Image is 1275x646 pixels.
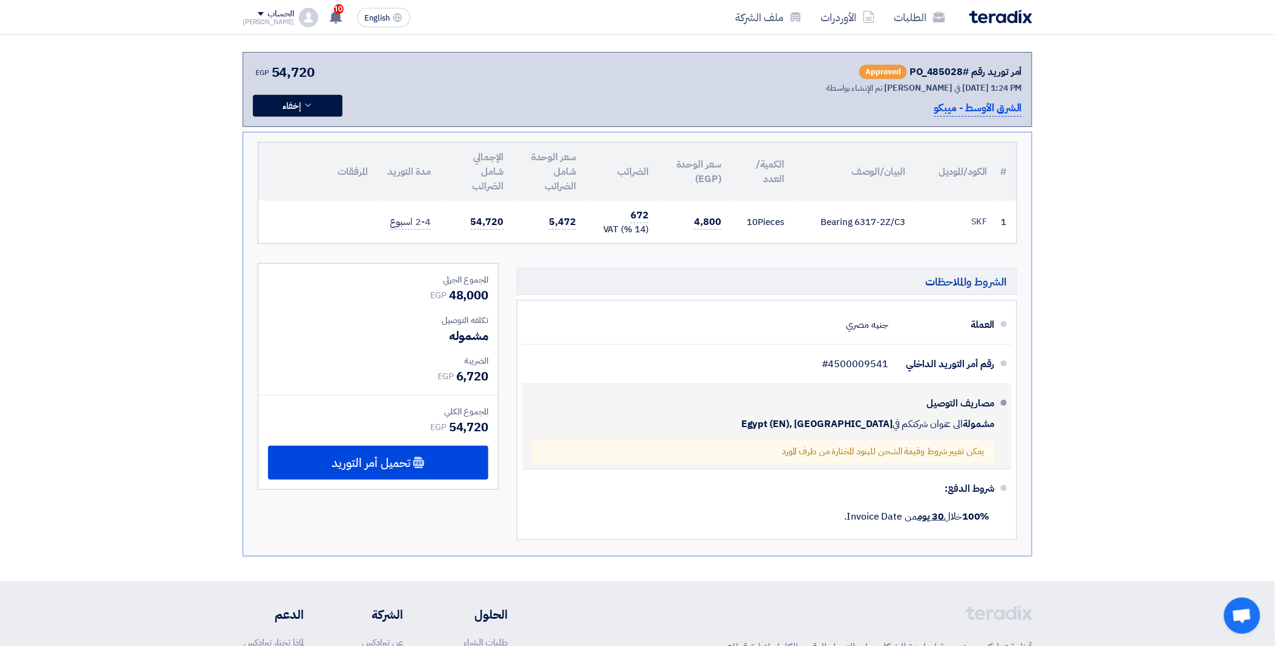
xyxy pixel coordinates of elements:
a: الأوردرات [811,3,885,31]
span: 672 [631,208,649,223]
div: Open chat [1224,598,1260,634]
span: خلال من Invoice Date. [845,509,990,524]
span: EGP [438,370,454,383]
span: 5,472 [549,215,576,230]
span: 2-4 اسبوع [390,215,431,230]
th: الضرائب [586,143,658,201]
div: الحساب [267,9,293,19]
th: الكمية/العدد [731,143,794,201]
th: الكود/الموديل [915,143,997,201]
div: العملة [898,310,995,339]
span: English [365,14,390,22]
span: Egypt (EN), [GEOGRAPHIC_DATA] [741,418,893,430]
th: سعر الوحدة شامل الضرائب [513,143,586,201]
strong: 100% [962,509,990,524]
th: البيان/الوصف [794,143,915,201]
th: الإجمالي شامل الضرائب [441,143,513,201]
span: EGP [255,67,269,78]
span: 10 [747,215,758,229]
td: SKF [915,201,997,244]
span: في [955,82,961,94]
th: سعر الوحدة (EGP) [658,143,731,201]
div: جنيه مصري [847,313,888,336]
div: يمكن تغيير شروط وقيمة الشحن للبنود المختارة من طرف المورد [532,440,995,464]
button: إخفاء [253,95,343,117]
u: 30 يوم [917,509,944,524]
div: Bearing 6317-2Z/C3 [804,215,905,229]
td: Pieces [731,201,794,244]
span: 48,000 [449,286,488,304]
div: المجموع الجزئي [268,273,488,286]
div: [PERSON_NAME] [243,19,294,25]
span: EGP [430,421,447,434]
th: # [997,143,1017,201]
span: تم الإنشاء بواسطة [827,82,883,94]
img: profile_test.png [299,8,318,27]
span: مشمولة [963,418,995,430]
span: مشموله [449,327,488,345]
div: أمر توريد رقم #PO_485028 [910,65,1022,79]
span: [PERSON_NAME] [885,82,953,94]
span: الى عنوان شركتكم في [893,418,963,430]
a: ملف الشركة [726,3,811,31]
div: مصاريف التوصيل [898,389,995,418]
div: المجموع الكلي [268,405,488,418]
div: الضريبة [268,354,488,367]
span: تحميل أمر التوريد [332,457,410,468]
span: 10 [334,4,344,14]
div: (14 %) VAT [595,223,649,237]
div: رقم أمر التوريد الداخلي [898,350,995,379]
a: الطلبات [885,3,955,31]
td: 1 [997,201,1017,244]
li: الدعم [243,605,304,624]
p: الشرق الأوسط - ميبكو [934,100,1022,117]
span: EGP [430,289,447,302]
button: English [357,8,410,27]
span: [DATE] 1:24 PM [962,82,1022,94]
span: 6,720 [456,367,489,385]
th: مدة التوريد [378,143,441,201]
span: 4,800 [694,215,721,230]
span: 54,720 [471,215,503,230]
div: تكلفه التوصيل [268,314,488,327]
th: المرفقات [258,143,378,201]
div: شروط الدفع: [542,474,995,503]
span: 54,720 [272,62,315,82]
li: الشركة [340,605,403,624]
span: 54,720 [449,418,488,436]
img: Teradix logo [969,10,1032,24]
span: #4500009541 [822,358,888,370]
li: الحلول [439,605,508,624]
h5: الشروط والملاحظات [517,268,1017,295]
span: Approved [859,65,907,79]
